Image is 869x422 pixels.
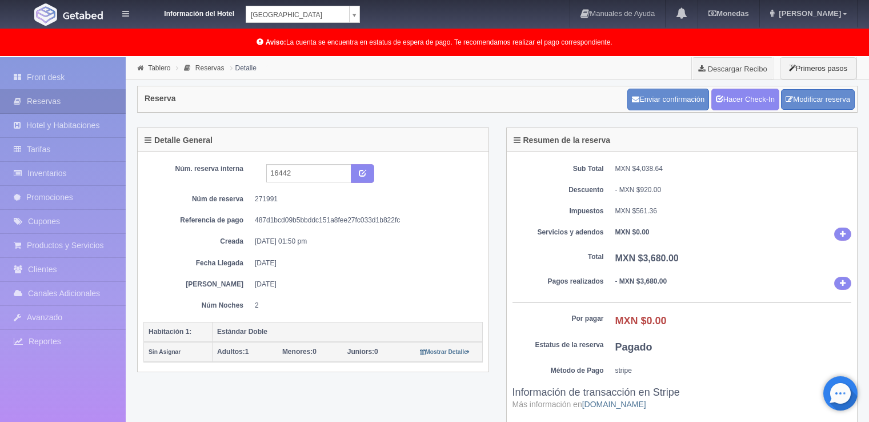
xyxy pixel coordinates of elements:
[282,348,317,356] span: 0
[420,348,470,356] a: Mostrar Detalle
[776,9,841,18] span: [PERSON_NAME]
[255,237,474,246] dd: [DATE] 01:50 pm
[255,258,474,268] dd: [DATE]
[615,366,852,376] dd: stripe
[512,340,604,350] dt: Estatus de la reserva
[512,228,604,237] dt: Servicios y adendos
[148,64,170,72] a: Tablero
[149,328,191,336] b: Habitación 1:
[152,301,243,310] dt: Núm Noches
[512,277,604,286] dt: Pagos realizados
[152,216,243,225] dt: Referencia de pago
[512,206,604,216] dt: Impuestos
[615,315,667,327] b: MXN $0.00
[615,341,652,353] b: Pagado
[255,216,474,225] dd: 487d1bcd09b5bbddc151a8fee27fc033d1b822fc
[347,348,374,356] strong: Juniors:
[711,89,779,110] a: Hacer Check-In
[615,228,650,236] b: MXN $0.00
[255,194,474,204] dd: 271991
[152,164,243,174] dt: Núm. reserva interna
[512,164,604,174] dt: Sub Total
[152,194,243,204] dt: Núm de reserva
[512,387,852,410] h3: Información de transacción en Stripe
[34,3,57,26] img: Getabed
[227,62,259,73] li: Detalle
[615,277,667,285] b: - MXN $3,680.00
[255,280,474,289] dd: [DATE]
[512,366,604,376] dt: Método de Pago
[145,94,176,103] h4: Reserva
[195,64,225,72] a: Reservas
[615,253,679,263] b: MXN $3,680.00
[246,6,360,23] a: [GEOGRAPHIC_DATA]
[251,6,345,23] span: [GEOGRAPHIC_DATA]
[512,314,604,324] dt: Por pagar
[512,252,604,262] dt: Total
[781,89,855,110] a: Modificar reserva
[149,349,181,355] small: Sin Asignar
[420,349,470,355] small: Mostrar Detalle
[145,136,213,145] h4: Detalle General
[152,258,243,268] dt: Fecha Llegada
[627,89,709,110] button: Enviar confirmación
[780,57,856,79] button: Primeros pasos
[152,280,243,289] dt: [PERSON_NAME]
[512,400,646,409] small: Más información en
[615,185,852,195] div: - MXN $920.00
[217,348,245,356] strong: Adultos:
[708,9,748,18] b: Monedas
[255,301,474,310] dd: 2
[63,11,103,19] img: Getabed
[213,322,483,342] th: Estándar Doble
[582,400,646,409] a: [DOMAIN_NAME]
[512,185,604,195] dt: Descuento
[347,348,378,356] span: 0
[143,6,234,19] dt: Información del Hotel
[615,206,852,216] dd: MXN $561.36
[266,38,286,46] b: Aviso:
[692,57,774,80] a: Descargar Recibo
[514,136,611,145] h4: Resumen de la reserva
[217,348,249,356] span: 1
[615,164,852,174] dd: MXN $4,038.64
[282,348,313,356] strong: Menores:
[152,237,243,246] dt: Creada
